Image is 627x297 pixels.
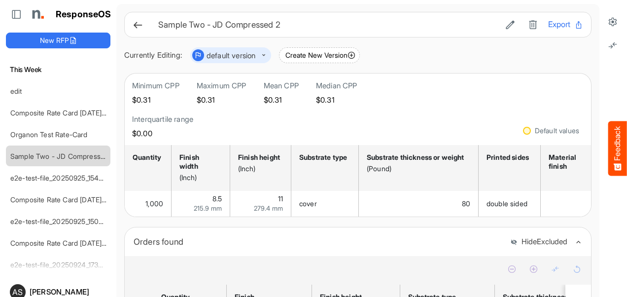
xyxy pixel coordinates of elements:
[56,9,111,20] h1: ResponseOS
[367,153,467,162] div: Substrate thickness or weight
[125,191,172,217] td: 1000 is template cell Column Header httpsnorthellcomontologiesmapping-rulesorderhasquantity
[549,153,595,171] div: Material finish
[316,96,357,104] h5: $0.31
[10,109,127,117] a: Composite Rate Card [DATE]_smaller
[133,153,160,162] div: Quantity
[10,239,127,247] a: Composite Rate Card [DATE]_smaller
[503,18,518,31] button: Edit
[179,153,219,171] div: Finish width
[510,238,567,246] button: HideExcluded
[197,96,246,104] h5: $0.31
[197,81,246,91] h6: Maximum CPP
[10,130,88,139] a: Organon Test Rate-Card
[132,114,193,124] h6: Interquartile range
[541,191,607,217] td: is template cell Column Header httpsnorthellcomontologiesmapping-rulesmanufacturinghassubstratefi...
[194,204,222,212] span: 215.9 mm
[10,87,22,95] a: edit
[299,199,317,208] span: cover
[462,199,470,208] span: 80
[278,194,283,203] span: 11
[158,21,495,29] h6: Sample Two - JD Compressed 2
[316,81,357,91] h6: Median CPP
[145,199,163,208] span: 1,000
[10,195,127,204] a: Composite Rate Card [DATE]_smaller
[548,18,583,31] button: Export
[132,96,179,104] h5: $0.31
[212,194,222,203] span: 8.5
[172,191,230,217] td: 8.5 is template cell Column Header httpsnorthellcomontologiesmapping-rulesmeasurementhasfinishsiz...
[487,153,529,162] div: Printed sides
[238,153,280,162] div: Finish height
[10,152,115,160] a: Sample Two - JD Compressed 2
[367,164,467,173] div: (Pound)
[134,235,503,249] div: Orders found
[230,191,291,217] td: 11 is template cell Column Header httpsnorthellcomontologiesmapping-rulesmeasurementhasfinishsize...
[6,64,110,75] h6: This Week
[535,127,579,134] div: Default values
[264,96,299,104] h5: $0.31
[132,81,179,91] h6: Minimum CPP
[299,153,348,162] div: Substrate type
[30,288,106,296] div: [PERSON_NAME]
[124,49,182,62] div: Currently Editing:
[27,4,47,24] img: Northell
[479,191,541,217] td: double sided is template cell Column Header httpsnorthellcomontologiesmapping-rulesmanufacturingh...
[6,33,110,48] button: New RFP
[291,191,359,217] td: cover is template cell Column Header httpsnorthellcomontologiesmapping-rulesmaterialhassubstratem...
[254,204,283,212] span: 279.4 mm
[525,18,540,31] button: Delete
[608,121,627,176] button: Feedback
[487,199,527,208] span: double sided
[10,174,111,182] a: e2e-test-file_20250925_154535
[359,191,479,217] td: 80 is template cell Column Header httpsnorthellcomontologiesmapping-rulesmaterialhasmaterialthick...
[12,288,23,296] span: AS
[238,164,280,173] div: (Inch)
[132,129,193,138] h5: $0.00
[264,81,299,91] h6: Mean CPP
[179,173,219,182] div: (Inch)
[279,47,360,63] button: Create New Version
[10,217,111,225] a: e2e-test-file_20250925_150856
